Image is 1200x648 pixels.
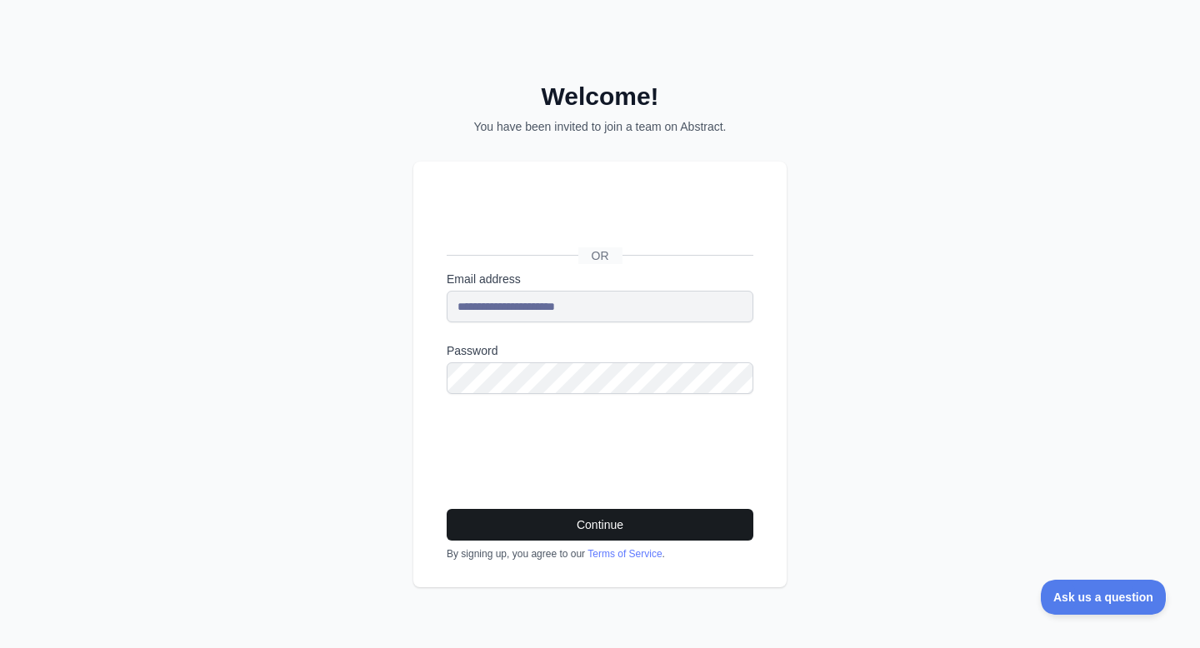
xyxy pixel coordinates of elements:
h2: Welcome! [413,82,787,112]
iframe: Sign in with Google Button [438,200,759,237]
span: OR [578,247,622,264]
label: Password [447,342,753,359]
p: You have been invited to join a team on Abstract. [413,118,787,135]
a: Terms of Service [587,548,662,560]
button: Continue [447,509,753,541]
iframe: reCAPTCHA [447,414,700,479]
div: By signing up, you agree to our . [447,547,753,561]
label: Email address [447,271,753,287]
iframe: Toggle Customer Support [1041,580,1167,615]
